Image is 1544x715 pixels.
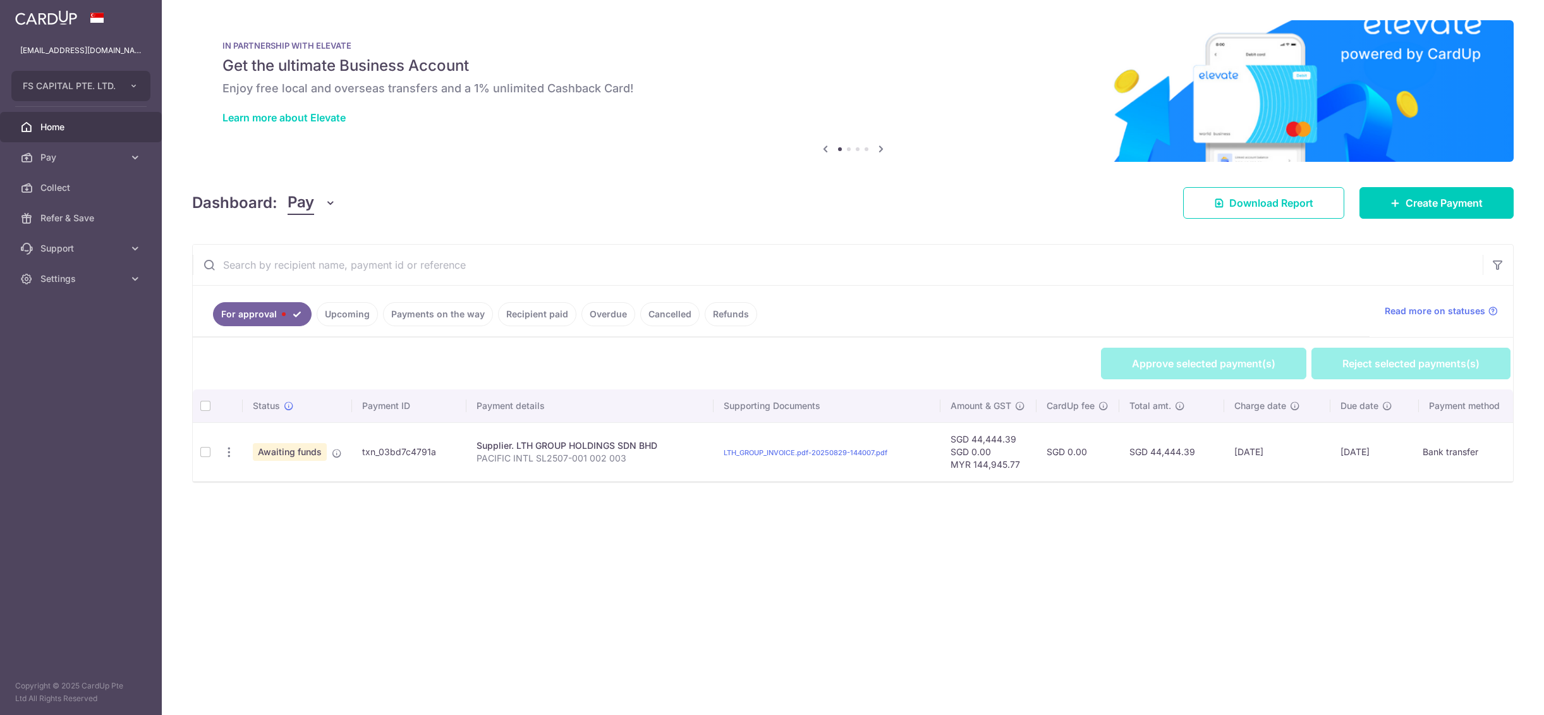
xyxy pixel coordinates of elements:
span: Pay [288,191,314,215]
img: Renovation banner [192,20,1514,162]
span: Support [40,242,124,255]
th: Supporting Documents [714,389,940,422]
span: Settings [40,272,124,285]
span: Pay [40,151,124,164]
a: Upcoming [317,302,378,326]
div: Supplier. LTH GROUP HOLDINGS SDN BHD [477,439,703,452]
a: Create Payment [1359,187,1514,219]
a: Cancelled [640,302,700,326]
h6: Enjoy free local and overseas transfers and a 1% unlimited Cashback Card! [222,81,1483,96]
span: Create Payment [1406,195,1483,211]
span: FS CAPITAL PTE. LTD. [23,80,116,92]
span: Download Report [1229,195,1313,211]
td: [DATE] [1330,422,1419,481]
span: Refer & Save [40,212,124,224]
th: Payment ID [352,389,466,422]
span: Bank transfer [1423,447,1478,458]
h5: Get the ultimate Business Account [222,56,1483,76]
span: Due date [1340,400,1378,412]
span: Awaiting funds [253,443,327,461]
a: Download Report [1183,187,1344,219]
input: Search by recipient name, payment id or reference [193,245,1483,285]
span: Home [40,121,124,133]
img: CardUp [15,10,77,25]
span: CardUp fee [1047,400,1095,412]
button: Pay [288,191,336,215]
a: LTH_GROUP_INVOICE.pdf-20250829-144007.pdf [724,448,887,457]
td: SGD 44,444.39 SGD 0.00 MYR 144,945.77 [940,422,1036,481]
th: Payment details [466,389,714,422]
span: Total amt. [1129,400,1171,412]
td: SGD 44,444.39 [1119,422,1224,481]
th: Payment method [1419,389,1516,422]
td: SGD 0.00 [1036,422,1119,481]
span: Collect [40,181,124,194]
p: PACIFIC INTL SL2507-001 002 003 [477,452,703,465]
a: Overdue [581,302,635,326]
a: For approval [213,302,312,326]
span: Read more on statuses [1385,305,1485,317]
a: Learn more about Elevate [222,111,346,124]
a: Read more on statuses [1385,305,1498,317]
td: txn_03bd7c4791a [352,422,466,481]
p: [EMAIL_ADDRESS][DOMAIN_NAME] [20,44,142,57]
td: [DATE] [1224,422,1330,481]
a: Refunds [705,302,757,326]
a: Payments on the way [383,302,493,326]
h4: Dashboard: [192,192,277,214]
span: Amount & GST [951,400,1011,412]
span: Charge date [1234,400,1286,412]
span: Status [253,400,280,412]
a: Recipient paid [498,302,576,326]
button: FS CAPITAL PTE. LTD. [11,71,150,101]
p: IN PARTNERSHIP WITH ELEVATE [222,40,1483,51]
